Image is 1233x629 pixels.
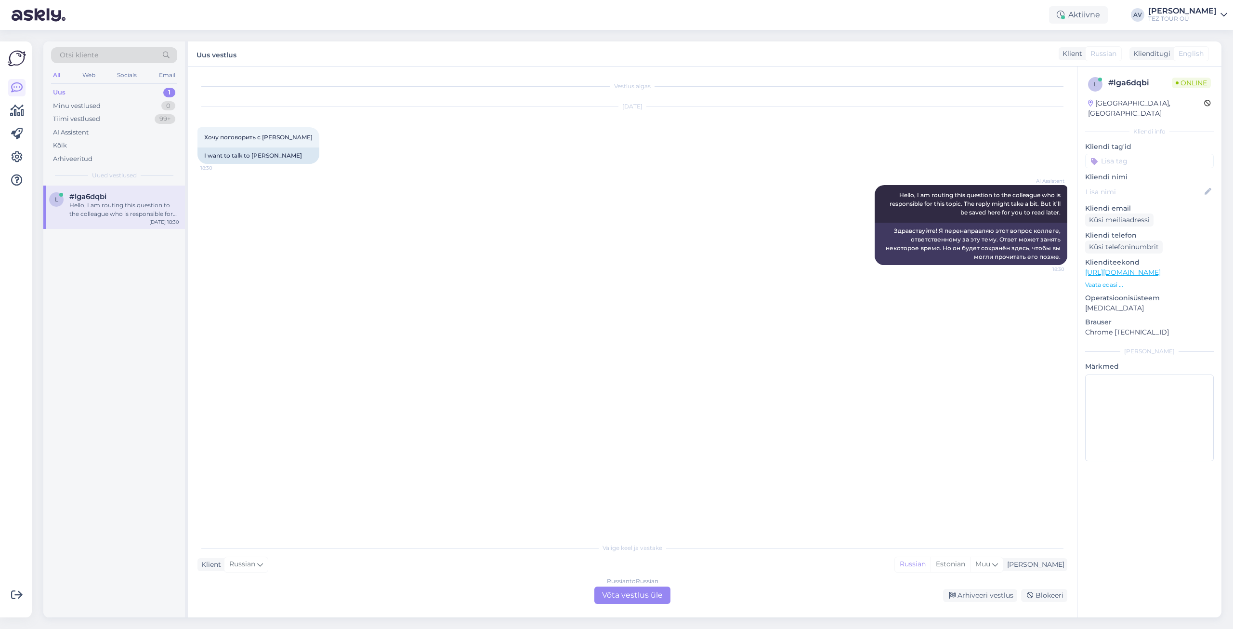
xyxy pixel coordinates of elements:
span: l [1094,80,1097,88]
span: Hello, I am routing this question to the colleague who is responsible for this topic. The reply m... [890,191,1062,216]
span: Uued vestlused [92,171,137,180]
div: Valige keel ja vastake [197,544,1067,552]
div: Küsi telefoninumbrit [1085,241,1163,254]
p: Klienditeekond [1085,257,1214,268]
div: # lga6dqbi [1108,77,1172,89]
div: Tiimi vestlused [53,114,100,124]
p: Märkmed [1085,361,1214,372]
div: Uus [53,88,66,97]
div: Aktiivne [1049,6,1108,24]
span: Online [1172,78,1211,88]
div: AI Assistent [53,128,89,137]
span: Muu [975,560,990,568]
a: [URL][DOMAIN_NAME] [1085,268,1161,277]
div: Kõik [53,141,67,150]
a: [PERSON_NAME]TEZ TOUR OÜ [1148,7,1227,23]
div: Socials [115,69,139,81]
span: 18:30 [200,164,236,172]
div: [GEOGRAPHIC_DATA], [GEOGRAPHIC_DATA] [1088,98,1204,119]
div: [PERSON_NAME] [1085,347,1214,356]
div: TEZ TOUR OÜ [1148,15,1217,23]
div: 0 [161,101,175,111]
span: Хочу поговорить с [PERSON_NAME] [204,134,313,141]
div: Võta vestlus üle [594,587,670,604]
div: Klienditugi [1129,49,1170,59]
div: Minu vestlused [53,101,101,111]
div: Arhiveeritud [53,154,92,164]
div: AV [1131,8,1144,22]
p: Kliendi telefon [1085,230,1214,241]
p: Brauser [1085,317,1214,327]
div: Klient [1059,49,1082,59]
p: Vaata edasi ... [1085,281,1214,289]
div: Russian [895,557,931,572]
div: Küsi meiliaadressi [1085,214,1154,227]
div: [DATE] 18:30 [149,218,179,226]
span: English [1179,49,1204,59]
input: Lisa nimi [1086,187,1203,197]
div: Kliendi info [1085,127,1214,136]
div: Hello, I am routing this question to the colleague who is responsible for this topic. The reply m... [69,201,179,218]
div: All [51,69,62,81]
span: 18:30 [1028,266,1064,273]
div: Vestlus algas [197,82,1067,91]
div: Arhiveeri vestlus [943,589,1017,602]
div: [PERSON_NAME] [1148,7,1217,15]
div: Email [157,69,177,81]
p: Kliendi nimi [1085,172,1214,182]
div: Klient [197,560,221,570]
input: Lisa tag [1085,154,1214,168]
span: l [55,196,58,203]
div: Здравствуйте! Я перенаправляю этот вопрос коллеге, ответственному за эту тему. Ответ может занять... [875,223,1067,265]
div: I want to talk to [PERSON_NAME] [197,147,319,164]
div: [PERSON_NAME] [1003,560,1064,570]
p: [MEDICAL_DATA] [1085,303,1214,313]
div: Estonian [931,557,970,572]
p: Operatsioonisüsteem [1085,293,1214,303]
span: #lga6dqbi [69,192,106,201]
img: Askly Logo [8,49,26,67]
label: Uus vestlus [197,47,236,60]
p: Kliendi email [1085,203,1214,214]
p: Chrome [TECHNICAL_ID] [1085,327,1214,337]
span: Russian [229,559,255,570]
div: Blokeeri [1021,589,1067,602]
div: 99+ [155,114,175,124]
div: Russian to Russian [607,577,658,586]
div: [DATE] [197,102,1067,111]
div: Web [80,69,97,81]
div: 1 [163,88,175,97]
span: Otsi kliente [60,50,98,60]
span: AI Assistent [1028,177,1064,185]
span: Russian [1090,49,1116,59]
p: Kliendi tag'id [1085,142,1214,152]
